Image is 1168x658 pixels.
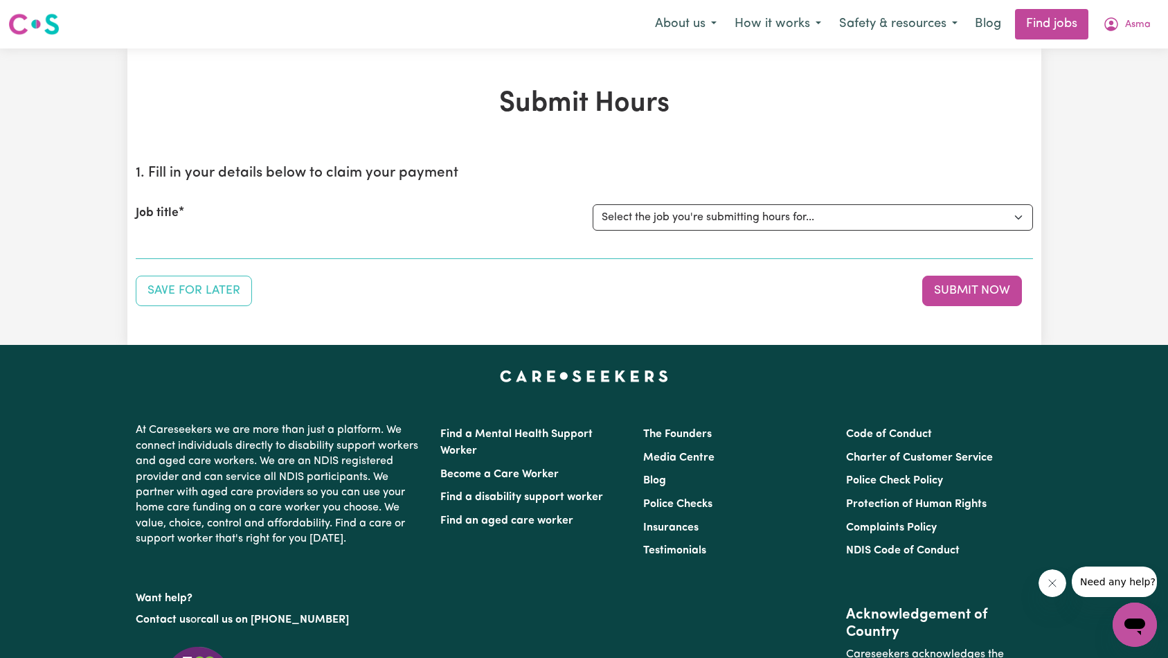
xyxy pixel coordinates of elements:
button: How it works [726,10,830,39]
a: Police Check Policy [846,475,943,486]
span: Asma [1125,17,1151,33]
button: Submit your job report [922,276,1022,306]
a: Code of Conduct [846,429,932,440]
button: My Account [1094,10,1160,39]
p: or [136,607,424,633]
a: Become a Care Worker [440,469,559,480]
a: Protection of Human Rights [846,499,987,510]
button: Save your job report [136,276,252,306]
a: Find jobs [1015,9,1088,39]
button: About us [646,10,726,39]
button: Safety & resources [830,10,967,39]
a: Police Checks [643,499,712,510]
a: Find an aged care worker [440,515,573,526]
a: Charter of Customer Service [846,452,993,463]
iframe: Button to launch messaging window [1113,603,1157,647]
a: Careseekers home page [500,370,668,381]
h1: Submit Hours [136,87,1033,121]
a: call us on [PHONE_NUMBER] [201,614,349,625]
h2: 1. Fill in your details below to claim your payment [136,165,1033,182]
a: Careseekers logo [8,8,60,40]
p: At Careseekers we are more than just a platform. We connect individuals directly to disability su... [136,417,424,552]
label: Job title [136,204,179,222]
iframe: Close message [1039,569,1066,597]
a: Complaints Policy [846,522,937,533]
a: Find a Mental Health Support Worker [440,429,593,456]
a: Media Centre [643,452,715,463]
a: Testimonials [643,545,706,556]
a: The Founders [643,429,712,440]
p: Want help? [136,585,424,606]
iframe: Message from company [1072,567,1157,597]
a: Contact us [136,614,190,625]
h2: Acknowledgement of Country [846,607,1032,641]
a: Insurances [643,522,699,533]
a: Find a disability support worker [440,492,603,503]
img: Careseekers logo [8,12,60,37]
a: Blog [967,9,1009,39]
a: NDIS Code of Conduct [846,545,960,556]
a: Blog [643,475,666,486]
